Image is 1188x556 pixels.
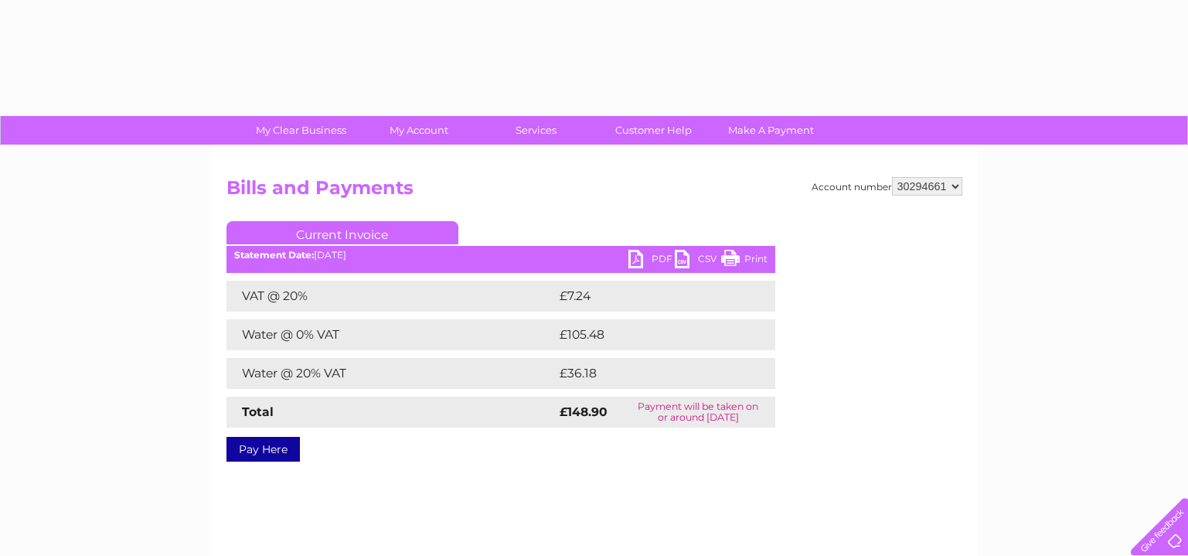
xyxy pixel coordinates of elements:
[226,281,556,312] td: VAT @ 20%
[590,116,717,145] a: Customer Help
[226,319,556,350] td: Water @ 0% VAT
[812,177,962,196] div: Account number
[226,437,300,462] a: Pay Here
[355,116,482,145] a: My Account
[234,249,314,261] b: Statement Date:
[242,404,274,419] strong: Total
[226,221,458,244] a: Current Invoice
[556,358,743,389] td: £36.18
[621,397,774,428] td: Payment will be taken on or around [DATE]
[556,281,739,312] td: £7.24
[226,177,962,206] h2: Bills and Payments
[237,116,365,145] a: My Clear Business
[628,250,675,272] a: PDF
[226,250,775,261] div: [DATE]
[707,116,835,145] a: Make A Payment
[472,116,600,145] a: Services
[675,250,721,272] a: CSV
[560,404,608,419] strong: £148.90
[721,250,768,272] a: Print
[556,319,747,350] td: £105.48
[226,358,556,389] td: Water @ 20% VAT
